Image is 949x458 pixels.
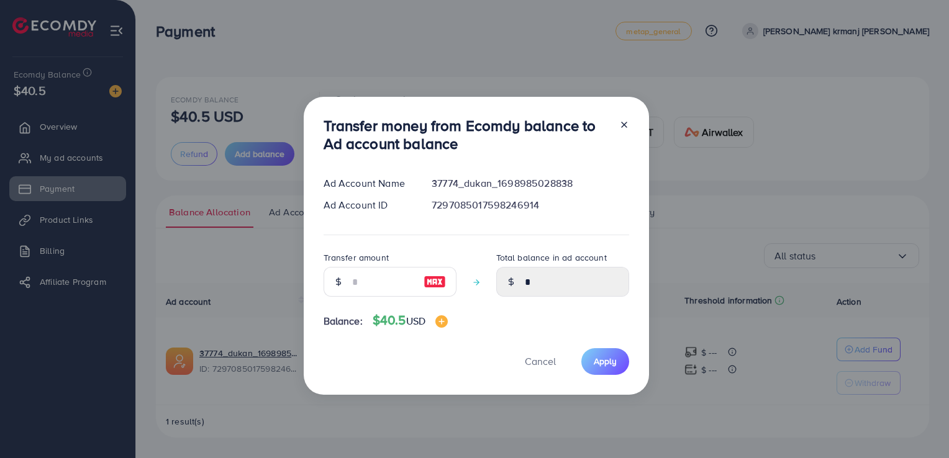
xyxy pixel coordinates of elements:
span: USD [406,314,425,328]
button: Cancel [509,348,571,375]
div: Ad Account Name [314,176,422,191]
img: image [435,315,448,328]
label: Transfer amount [324,251,389,264]
div: 37774_dukan_1698985028838 [422,176,638,191]
img: image [424,274,446,289]
h4: $40.5 [373,313,448,328]
span: Cancel [525,354,556,368]
span: Apply [594,355,617,367]
button: Apply [581,348,629,375]
iframe: Chat [896,402,940,449]
h3: Transfer money from Ecomdy balance to Ad account balance [324,117,609,153]
div: 7297085017598246914 [422,198,638,212]
span: Balance: [324,314,363,328]
label: Total balance in ad account [496,251,607,264]
div: Ad Account ID [314,198,422,212]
